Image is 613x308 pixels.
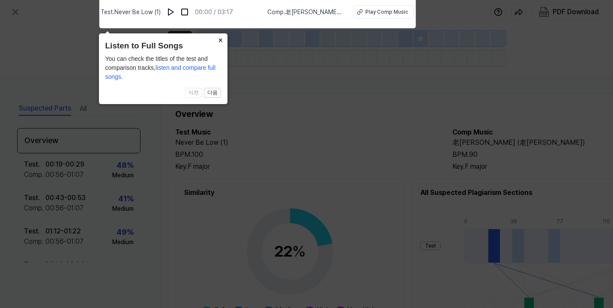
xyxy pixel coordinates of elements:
[101,8,161,17] span: Test . Never Be Low (1)
[267,8,343,17] span: Comp . 老[PERSON_NAME] (老[PERSON_NAME])
[353,5,414,19] button: Play Comp Music
[214,33,227,45] button: Close
[105,40,221,52] header: Listen to Full Songs
[105,64,216,80] span: listen and compare full songs.
[105,54,221,81] div: You can check the titles of the test and comparison tracks,
[204,88,221,98] button: 다음
[195,8,233,17] div: 00:00 / 03:17
[180,8,189,16] img: stop
[365,8,408,16] div: Play Comp Music
[167,8,175,16] img: play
